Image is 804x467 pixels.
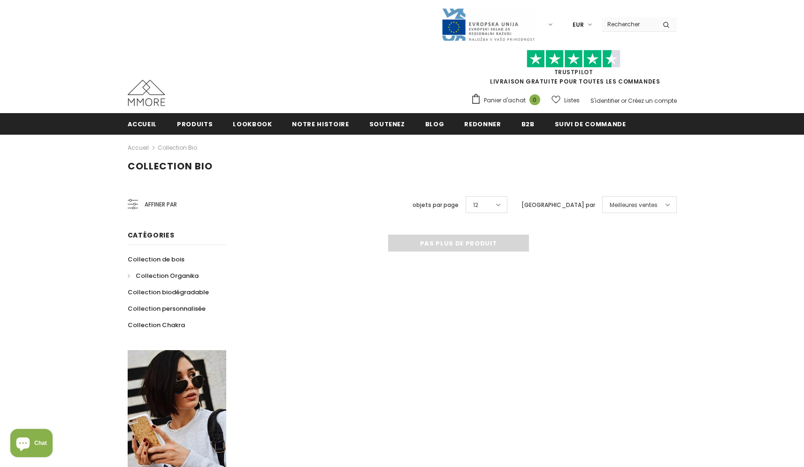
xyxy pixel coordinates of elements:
a: Collection de bois [128,251,184,268]
a: S'identifier [590,97,620,105]
span: Listes [564,96,580,105]
span: or [621,97,627,105]
span: 12 [473,200,478,210]
a: B2B [521,113,535,134]
a: Lookbook [233,113,272,134]
a: Javni Razpis [441,20,535,28]
a: Collection personnalisée [128,300,206,317]
span: LIVRAISON GRATUITE POUR TOUTES LES COMMANDES [471,54,677,85]
a: Collection Chakra [128,317,185,333]
img: Faites confiance aux étoiles pilotes [527,50,620,68]
span: Blog [425,120,444,129]
a: Redonner [464,113,501,134]
span: Meilleures ventes [610,200,658,210]
span: 0 [529,94,540,105]
span: Produits [177,120,213,129]
a: Notre histoire [292,113,349,134]
span: Collection Bio [128,160,213,173]
span: Collection personnalisée [128,304,206,313]
a: Suivi de commande [555,113,626,134]
span: Collection Chakra [128,321,185,329]
a: TrustPilot [554,68,593,76]
a: Produits [177,113,213,134]
span: Collection Organika [136,271,199,280]
a: Accueil [128,142,149,153]
inbox-online-store-chat: Shopify online store chat [8,429,55,459]
label: [GEOGRAPHIC_DATA] par [521,200,595,210]
img: Cas MMORE [128,80,165,106]
span: B2B [521,120,535,129]
span: Collection biodégradable [128,288,209,297]
span: Catégories [128,230,175,240]
span: Panier d'achat [484,96,526,105]
span: Suivi de commande [555,120,626,129]
span: Affiner par [145,199,177,210]
img: Javni Razpis [441,8,535,42]
label: objets par page [413,200,459,210]
input: Search Site [602,17,656,31]
a: Créez un compte [628,97,677,105]
a: Collection Organika [128,268,199,284]
a: Listes [551,92,580,108]
span: Notre histoire [292,120,349,129]
a: Panier d'achat 0 [471,93,545,107]
span: Accueil [128,120,157,129]
a: Accueil [128,113,157,134]
a: Collection Bio [158,144,197,152]
span: soutenez [369,120,405,129]
span: Lookbook [233,120,272,129]
span: EUR [573,20,584,30]
a: Blog [425,113,444,134]
span: Redonner [464,120,501,129]
a: Collection biodégradable [128,284,209,300]
span: Collection de bois [128,255,184,264]
a: soutenez [369,113,405,134]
